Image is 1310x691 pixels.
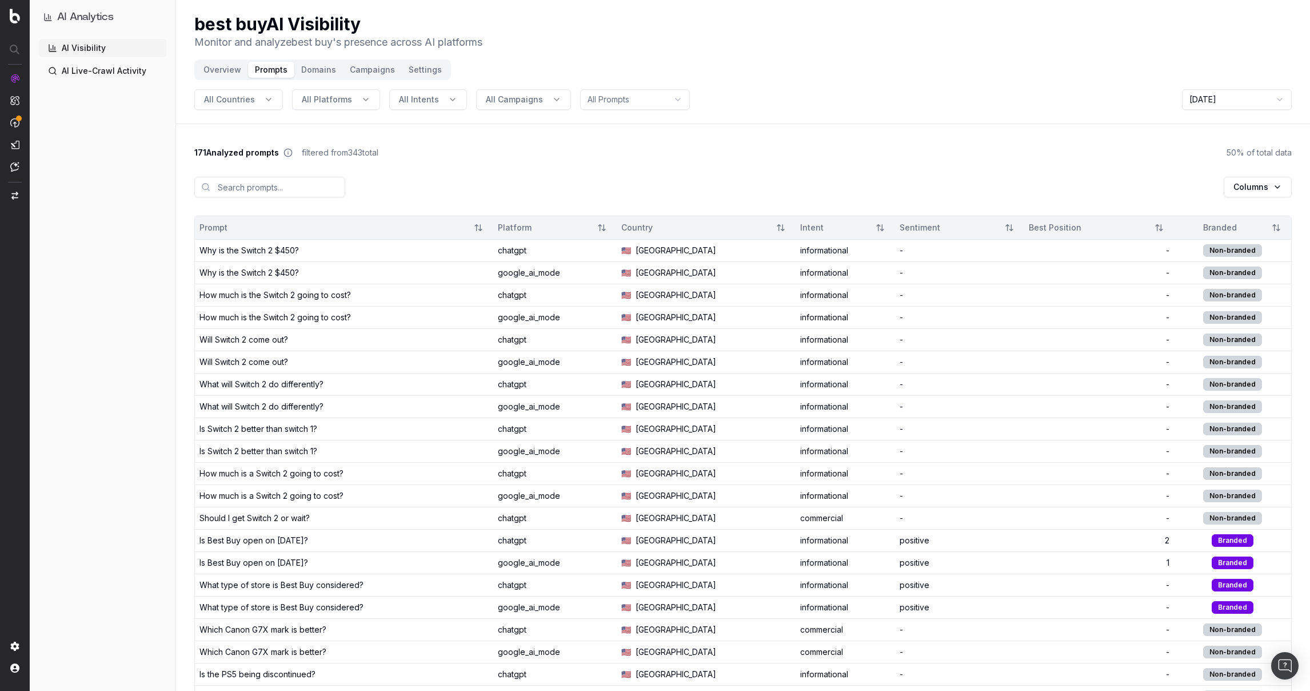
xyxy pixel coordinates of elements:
[900,624,1020,636] div: -
[199,513,310,524] div: Should I get Switch 2 or wait?
[800,289,890,301] div: informational
[1029,490,1169,502] div: -
[1203,378,1262,391] div: Non-branded
[800,468,890,479] div: informational
[621,356,631,368] span: 🇺🇸
[900,468,1020,479] div: -
[621,535,631,546] span: 🇺🇸
[1212,579,1253,591] div: Branded
[199,289,351,301] div: How much is the Switch 2 going to cost?
[636,446,716,457] span: [GEOGRAPHIC_DATA]
[199,535,308,546] div: Is Best Buy open on [DATE]?
[636,490,716,502] span: [GEOGRAPHIC_DATA]
[1029,334,1169,345] div: -
[498,312,612,323] div: google_ai_mode
[800,401,890,412] div: informational
[57,9,114,25] h1: AI Analytics
[10,642,19,651] img: Setting
[636,267,716,279] span: [GEOGRAPHIC_DATA]
[498,379,612,390] div: chatgpt
[197,62,248,78] button: Overview
[1203,400,1262,413] div: Non-branded
[1029,557,1169,569] div: 1
[800,222,865,233] div: Intent
[498,602,612,613] div: google_ai_mode
[498,289,612,301] div: chatgpt
[800,423,890,435] div: informational
[199,579,364,591] div: What type of store is Best Buy considered?
[800,513,890,524] div: commercial
[194,147,279,158] span: 171 Analyzed prompts
[800,379,890,390] div: informational
[621,379,631,390] span: 🇺🇸
[194,14,482,34] h1: best buy AI Visibility
[636,579,716,591] span: [GEOGRAPHIC_DATA]
[621,669,631,680] span: 🇺🇸
[800,267,890,279] div: informational
[870,217,890,238] button: Sort
[800,624,890,636] div: commercial
[636,468,716,479] span: [GEOGRAPHIC_DATA]
[399,94,439,105] span: All Intents
[636,624,716,636] span: [GEOGRAPHIC_DATA]
[900,535,1020,546] div: positive
[800,557,890,569] div: informational
[498,356,612,368] div: google_ai_mode
[199,379,323,390] div: What will Switch 2 do differently?
[1029,289,1169,301] div: -
[498,669,612,680] div: chatgpt
[621,579,631,591] span: 🇺🇸
[204,94,255,105] span: All Countries
[621,446,631,457] span: 🇺🇸
[294,62,343,78] button: Domains
[199,468,344,479] div: How much is a Switch 2 going to cost?
[800,446,890,457] div: informational
[498,245,612,256] div: chatgpt
[1212,534,1253,547] div: Branded
[199,446,317,457] div: Is Switch 2 better than switch 1?
[302,147,378,158] span: filtered from 343 total
[1203,646,1262,658] div: Non-branded
[10,118,19,128] img: Activation
[199,624,326,636] div: Which Canon G7X mark is better?
[621,222,766,233] div: Country
[1029,535,1169,546] div: 2
[800,245,890,256] div: informational
[800,490,890,502] div: informational
[900,312,1020,323] div: -
[1266,217,1287,238] button: Sort
[800,646,890,658] div: commercial
[800,579,890,591] div: informational
[621,401,631,412] span: 🇺🇸
[621,490,631,502] span: 🇺🇸
[800,312,890,323] div: informational
[900,356,1020,368] div: -
[1029,245,1169,256] div: -
[900,513,1020,524] div: -
[900,401,1020,412] div: -
[621,267,631,279] span: 🇺🇸
[1212,601,1253,614] div: Branded
[1203,289,1262,301] div: Non-branded
[900,222,995,233] div: Sentiment
[770,217,791,238] button: Sort
[800,669,890,680] div: informational
[199,356,288,368] div: Will Switch 2 come out?
[199,222,464,233] div: Prompt
[10,140,19,149] img: Studio
[900,557,1020,569] div: positive
[498,646,612,658] div: google_ai_mode
[636,513,716,524] span: [GEOGRAPHIC_DATA]
[1203,668,1262,681] div: Non-branded
[1203,624,1262,636] div: Non-branded
[636,312,716,323] span: [GEOGRAPHIC_DATA]
[498,401,612,412] div: google_ai_mode
[199,423,317,435] div: Is Switch 2 better than switch 1?
[900,245,1020,256] div: -
[498,334,612,345] div: chatgpt
[199,245,299,256] div: Why is the Switch 2 $450?
[10,96,19,105] img: Intelligence
[39,39,166,57] a: AI Visibility
[636,602,716,613] span: [GEOGRAPHIC_DATA]
[621,468,631,479] span: 🇺🇸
